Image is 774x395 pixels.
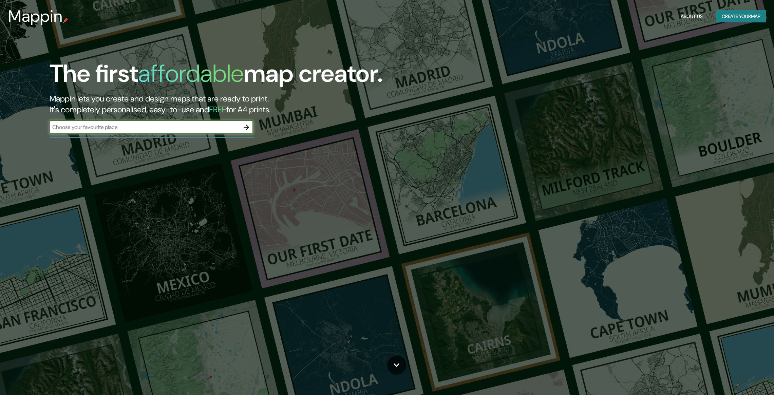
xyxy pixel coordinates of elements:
h2: Mappin lets you create and design maps that are ready to print. It's completely personalised, eas... [50,93,437,115]
img: mappin-pin [63,18,68,23]
h5: FREE [209,104,226,115]
button: About Us [678,10,705,23]
h3: Mappin [8,7,63,26]
h1: The first map creator. [50,59,383,93]
input: Choose your favourite place [50,123,240,131]
h1: affordable [138,58,244,89]
button: Create yourmap [716,10,766,23]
